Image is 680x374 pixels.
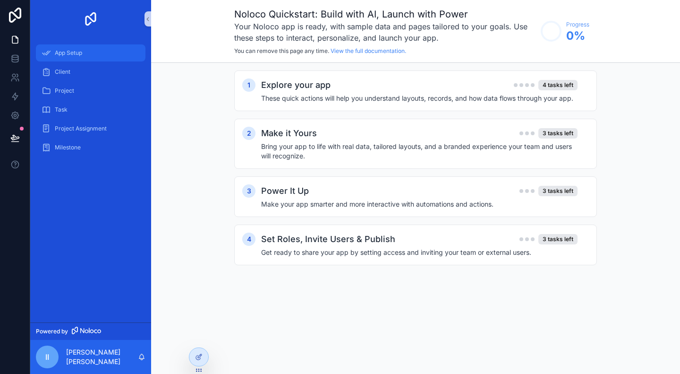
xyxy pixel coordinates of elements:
[66,348,138,366] p: [PERSON_NAME] [PERSON_NAME]
[45,351,49,363] span: ii
[55,106,68,113] span: Task
[36,101,145,118] a: Task
[55,68,70,76] span: Client
[55,49,82,57] span: App Setup
[55,87,74,95] span: Project
[55,144,81,151] span: Milestone
[234,47,329,54] span: You can remove this page any time.
[234,21,536,43] h3: Your Noloco app is ready, with sample data and pages tailored to your goals. Use these steps to i...
[36,82,145,99] a: Project
[566,28,589,43] span: 0 %
[36,63,145,80] a: Client
[36,120,145,137] a: Project Assignment
[234,8,536,21] h1: Noloco Quickstart: Build with AI, Launch with Power
[30,322,151,340] a: Powered by
[566,21,589,28] span: Progress
[55,125,107,132] span: Project Assignment
[83,11,98,26] img: App logo
[36,44,145,61] a: App Setup
[331,47,406,54] a: View the full documentation.
[36,139,145,156] a: Milestone
[36,328,68,335] span: Powered by
[30,38,151,168] div: scrollable content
